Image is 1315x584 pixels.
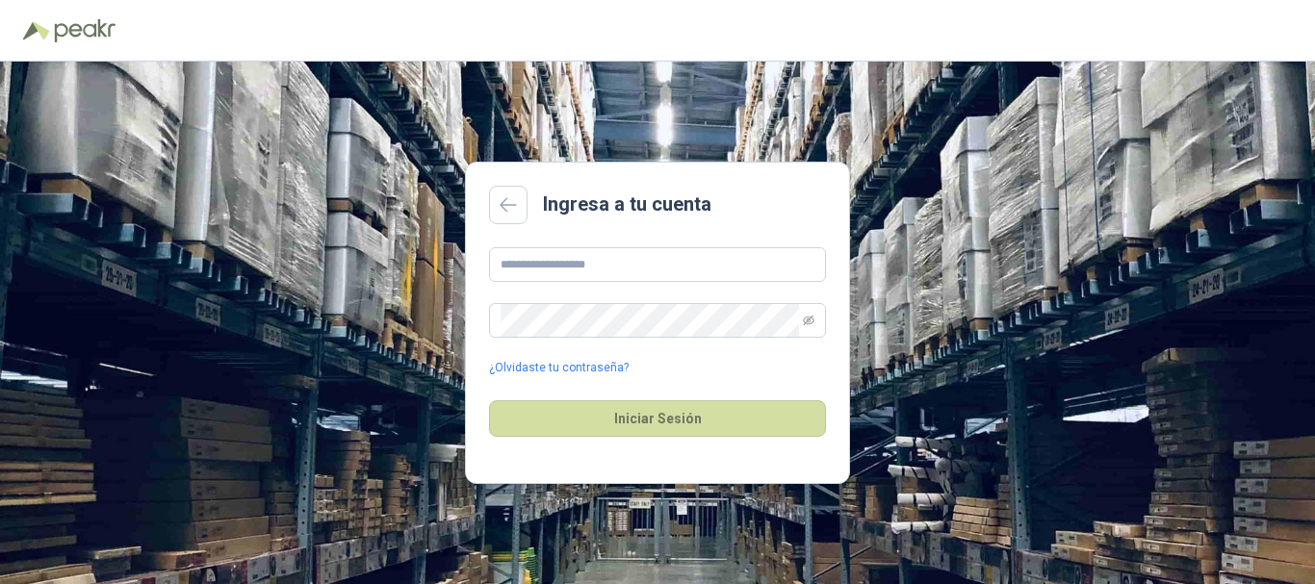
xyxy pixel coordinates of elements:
span: eye-invisible [803,315,814,326]
h2: Ingresa a tu cuenta [543,190,711,219]
img: Peakr [54,19,116,42]
img: Logo [23,21,50,40]
a: ¿Olvidaste tu contraseña? [489,359,629,377]
button: Iniciar Sesión [489,400,826,437]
